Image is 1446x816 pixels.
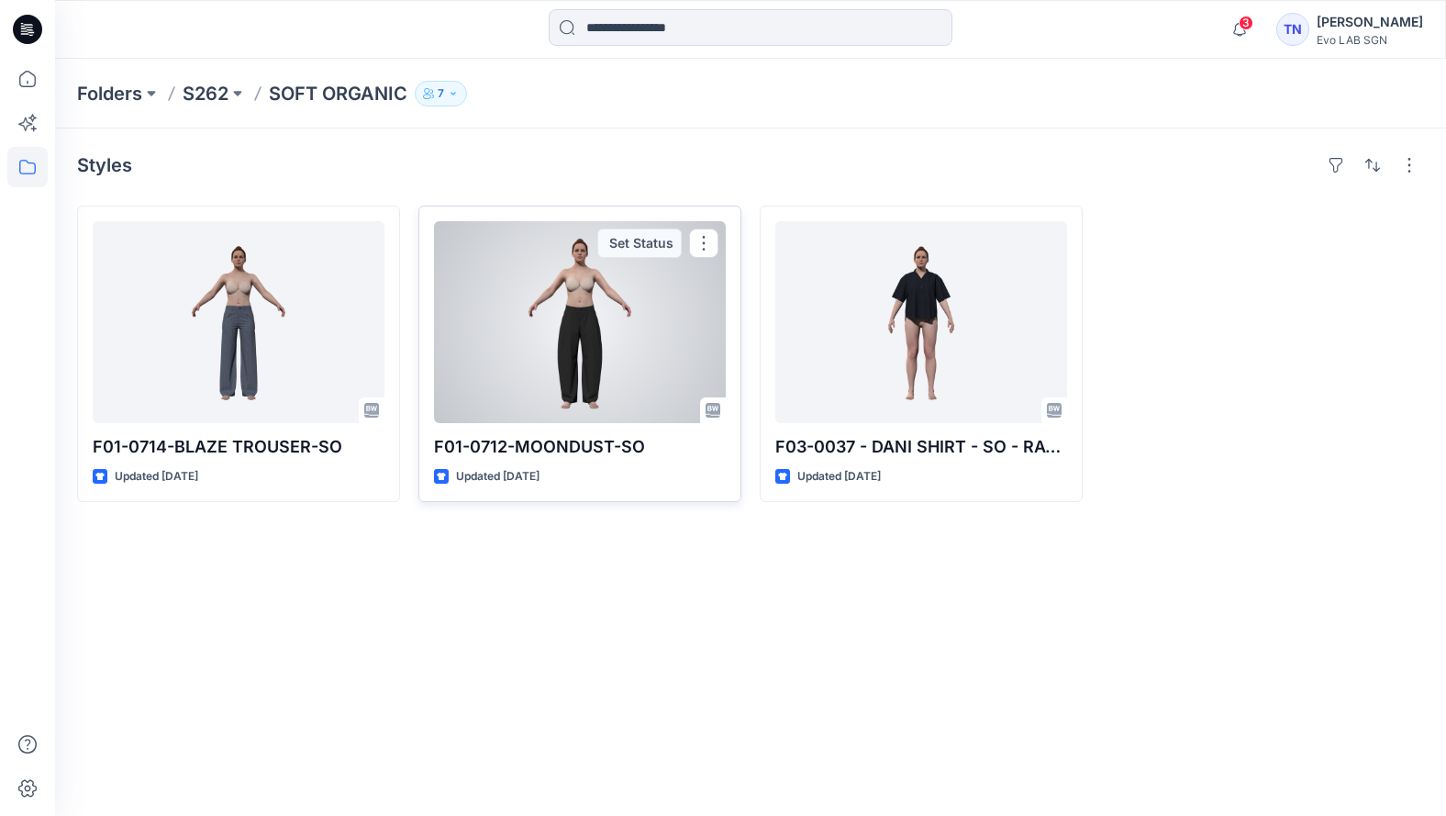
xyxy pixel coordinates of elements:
p: SOFT ORGANIC [269,81,407,106]
p: F03-0037 - DANI SHIRT - SO - RAW BLUE 203 [775,434,1067,460]
p: Updated [DATE] [797,467,881,486]
a: F01-0714-BLAZE TROUSER-SO [93,221,384,423]
button: 7 [415,81,467,106]
a: F01-0712-MOONDUST-SO [434,221,726,423]
p: F01-0712-MOONDUST-SO [434,434,726,460]
a: F03-0037 - DANI SHIRT - SO - RAW BLUE 203 [775,221,1067,423]
div: [PERSON_NAME] [1317,11,1423,33]
p: Updated [DATE] [115,467,198,486]
a: Folders [77,81,142,106]
a: S262 [183,81,228,106]
p: Updated [DATE] [456,467,539,486]
p: 7 [438,84,444,104]
div: Evo LAB SGN [1317,33,1423,47]
div: TN [1276,13,1309,46]
p: F01-0714-BLAZE TROUSER-SO [93,434,384,460]
h4: Styles [77,154,132,176]
span: 3 [1239,16,1253,30]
